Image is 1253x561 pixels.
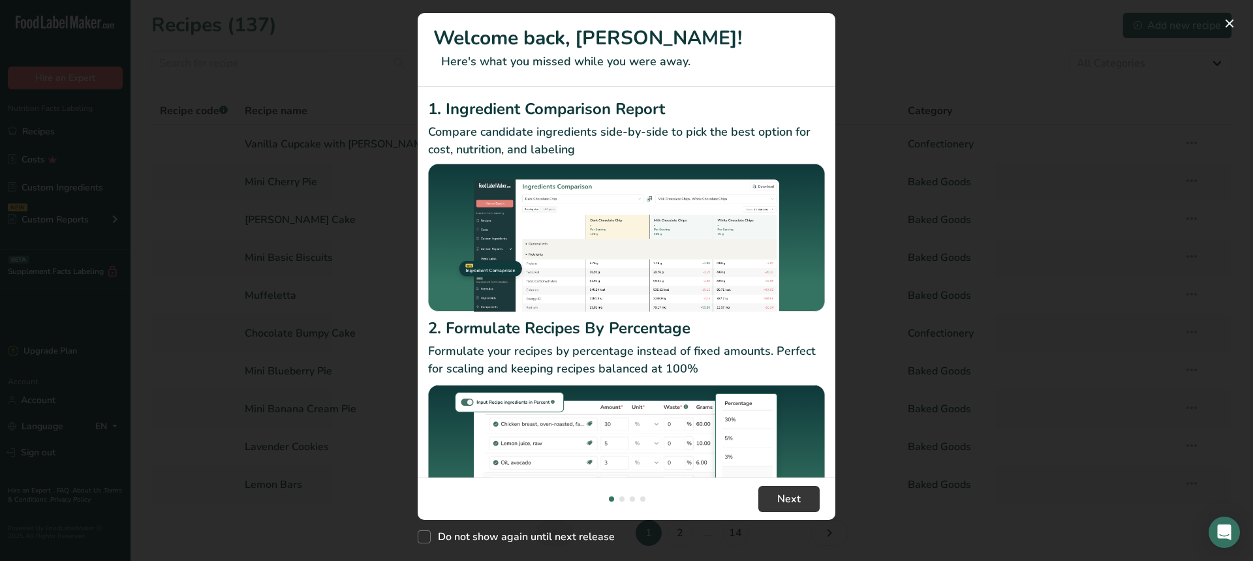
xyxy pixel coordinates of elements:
[428,97,825,121] h2: 1. Ingredient Comparison Report
[428,383,825,540] img: Formulate Recipes By Percentage
[777,491,801,507] span: Next
[433,23,820,53] h1: Welcome back, [PERSON_NAME]!
[428,123,825,159] p: Compare candidate ingredients side-by-side to pick the best option for cost, nutrition, and labeling
[428,164,825,312] img: Ingredient Comparison Report
[431,530,615,543] span: Do not show again until next release
[428,316,825,340] h2: 2. Formulate Recipes By Percentage
[1209,517,1240,548] div: Open Intercom Messenger
[758,486,820,512] button: Next
[433,53,820,70] p: Here's what you missed while you were away.
[428,342,825,378] p: Formulate your recipes by percentage instead of fixed amounts. Perfect for scaling and keeping re...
